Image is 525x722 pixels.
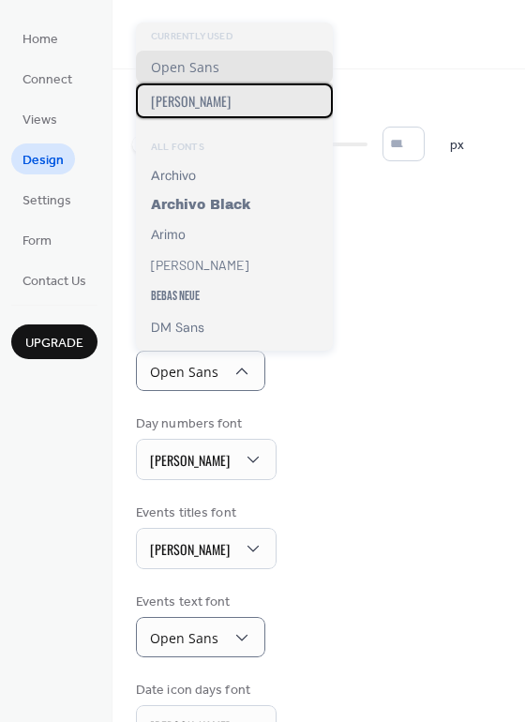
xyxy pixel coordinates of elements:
span: DM Sans [151,319,204,336]
span: [PERSON_NAME] [150,539,230,559]
a: Contact Us [11,264,97,295]
span: Bebas Neue [151,288,200,304]
span: Open Sans [151,58,219,76]
a: Settings [11,184,82,215]
div: Events text font [136,593,262,612]
span: [PERSON_NAME] [151,91,231,111]
a: Connect [11,63,83,94]
a: Design [11,143,75,174]
button: Upgrade [11,324,97,359]
span: Arimo [151,227,186,242]
span: [PERSON_NAME] [150,450,230,470]
div: Date icon days font [136,681,273,700]
span: Archivo [151,169,196,183]
span: Open Sans [150,629,218,647]
span: Upgrade [25,334,83,353]
span: Design [22,151,64,171]
a: Views [11,103,68,134]
span: Home [22,30,58,50]
a: Form [11,224,63,255]
span: Open Sans [150,363,218,381]
span: px [450,136,464,156]
span: Views [22,111,57,130]
span: Settings [22,191,71,211]
div: Day numbers font [136,414,273,434]
span: Archivo Black [151,198,250,212]
div: Events titles font [136,504,273,523]
span: [PERSON_NAME] [151,257,248,273]
span: Connect [22,70,72,90]
a: Home [11,23,69,53]
span: Contact Us [22,272,86,292]
span: Form [22,232,52,251]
